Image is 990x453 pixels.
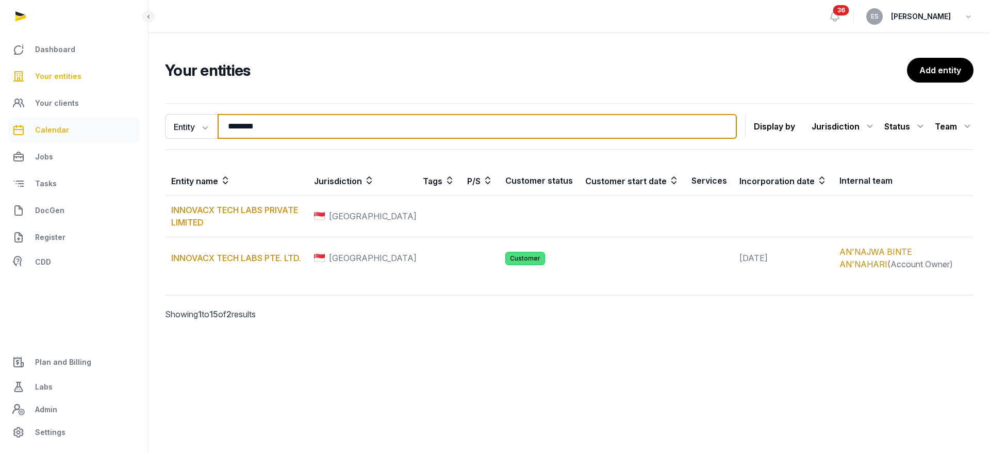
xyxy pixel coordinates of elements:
[866,8,883,25] button: ES
[8,37,140,62] a: Dashboard
[579,166,685,196] th: Customer start date
[871,13,879,20] span: ES
[8,375,140,399] a: Labs
[8,225,140,250] a: Register
[329,210,417,222] span: [GEOGRAPHIC_DATA]
[8,171,140,196] a: Tasks
[907,58,973,83] a: Add entity
[8,399,140,420] a: Admin
[8,350,140,375] a: Plan and Billing
[329,252,417,264] span: [GEOGRAPHIC_DATA]
[754,118,795,135] p: Display by
[839,247,912,269] a: AN'NAJWA BINTE AN'NAHARI
[935,118,973,135] div: Team
[165,296,355,333] p: Showing to of results
[505,252,545,265] span: Customer
[833,166,973,196] th: Internal team
[35,426,65,439] span: Settings
[8,91,140,116] a: Your clients
[35,124,69,136] span: Calendar
[35,403,57,416] span: Admin
[35,177,57,190] span: Tasks
[461,166,499,196] th: P/S
[733,166,833,196] th: Incorporation date
[8,252,140,272] a: CDD
[35,256,51,268] span: CDD
[35,231,65,244] span: Register
[8,420,140,445] a: Settings
[499,166,579,196] th: Customer status
[35,204,64,217] span: DocGen
[8,144,140,169] a: Jobs
[165,166,308,196] th: Entity name
[198,309,202,319] span: 1
[35,151,53,163] span: Jobs
[165,61,907,79] h2: Your entities
[171,253,301,263] a: INNOVACX TECH LABS PTE. LTD.
[35,70,81,83] span: Your entities
[833,5,849,15] span: 36
[165,114,218,139] button: Entity
[884,118,927,135] div: Status
[35,43,75,56] span: Dashboard
[839,246,967,270] div: (Account Owner)
[8,64,140,89] a: Your entities
[891,10,951,23] span: [PERSON_NAME]
[8,198,140,223] a: DocGen
[812,118,876,135] div: Jurisdiction
[308,166,417,196] th: Jurisdiction
[35,97,79,109] span: Your clients
[171,205,298,228] a: INNOVACX TECH LABS PRIVATE LIMITED
[8,118,140,142] a: Calendar
[733,237,833,279] td: [DATE]
[685,166,733,196] th: Services
[417,166,461,196] th: Tags
[35,356,91,368] span: Plan and Billing
[209,309,218,319] span: 15
[226,309,232,319] span: 2
[35,381,53,393] span: Labs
